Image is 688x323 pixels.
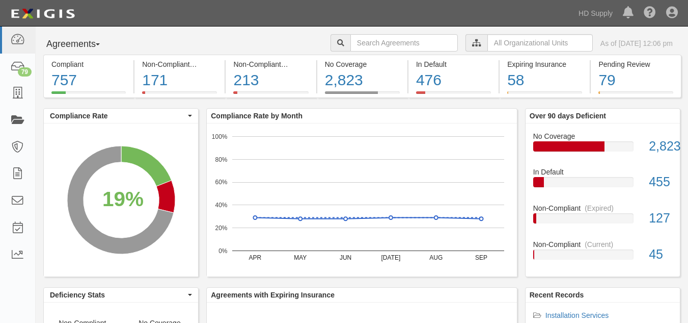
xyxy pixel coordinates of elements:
button: Agreements [43,34,120,55]
div: Compliant [51,59,126,69]
text: MAY [294,254,307,261]
text: 60% [215,179,228,186]
div: 757 [51,69,126,91]
div: Non-Compliant (Expired) [233,59,308,69]
text: SEP [475,254,487,261]
a: Non-Compliant(Expired)213 [226,91,316,100]
a: In Default476 [408,91,499,100]
b: Recent Records [530,291,584,299]
a: Expiring Insurance58 [500,91,590,100]
div: 171 [142,69,217,91]
text: 100% [212,133,228,140]
div: No Coverage [526,131,680,141]
div: 455 [641,173,680,191]
a: Pending Review79 [591,91,681,100]
button: Compliance Rate [44,109,198,123]
div: No Coverage [325,59,400,69]
text: 0% [218,247,228,254]
div: (Current) [585,239,613,250]
a: Non-Compliant(Current)171 [134,91,225,100]
div: 2,823 [325,69,400,91]
text: 40% [215,202,228,209]
button: Deficiency Stats [44,288,198,302]
a: Compliant757 [43,91,133,100]
div: 58 [507,69,582,91]
text: AUG [429,254,443,261]
a: No Coverage2,823 [317,91,407,100]
i: Help Center - Complianz [644,7,656,19]
input: Search Agreements [350,34,458,52]
div: (Expired) [285,59,314,69]
div: Expiring Insurance [507,59,582,69]
a: Non-Compliant(Expired)127 [533,203,672,239]
span: Compliance Rate [50,111,185,121]
a: HD Supply [573,3,618,23]
svg: A chart. [44,123,198,277]
div: 213 [233,69,308,91]
b: Over 90 days Deficient [530,112,606,120]
div: Non-Compliant [526,203,680,213]
a: Non-Compliant(Current)45 [533,239,672,268]
text: 80% [215,156,228,163]
input: All Organizational Units [487,34,593,52]
div: 2,823 [641,137,680,156]
span: Deficiency Stats [50,290,185,300]
text: 20% [215,225,228,232]
a: No Coverage2,823 [533,131,672,167]
text: APR [249,254,262,261]
div: 19% [102,185,144,214]
div: As of [DATE] 12:06 pm [600,38,673,48]
a: In Default455 [533,167,672,203]
div: In Default [416,59,491,69]
div: 45 [641,245,680,264]
svg: A chart. [207,123,517,277]
a: Installation Services [545,311,609,319]
img: logo-5460c22ac91f19d4615b14bd174203de0afe785f0fc80cf4dbbc73dc1793850b.png [8,5,78,23]
text: JUN [340,254,351,261]
div: Non-Compliant [526,239,680,250]
div: 127 [641,209,680,228]
div: 476 [416,69,491,91]
text: [DATE] [381,254,401,261]
div: In Default [526,167,680,177]
div: Pending Review [598,59,673,69]
div: (Expired) [585,203,614,213]
b: Agreements with Expiring Insurance [211,291,335,299]
div: Non-Compliant (Current) [142,59,217,69]
div: 79 [598,69,673,91]
div: (Current) [194,59,223,69]
b: Compliance Rate by Month [211,112,302,120]
div: 79 [18,67,32,77]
